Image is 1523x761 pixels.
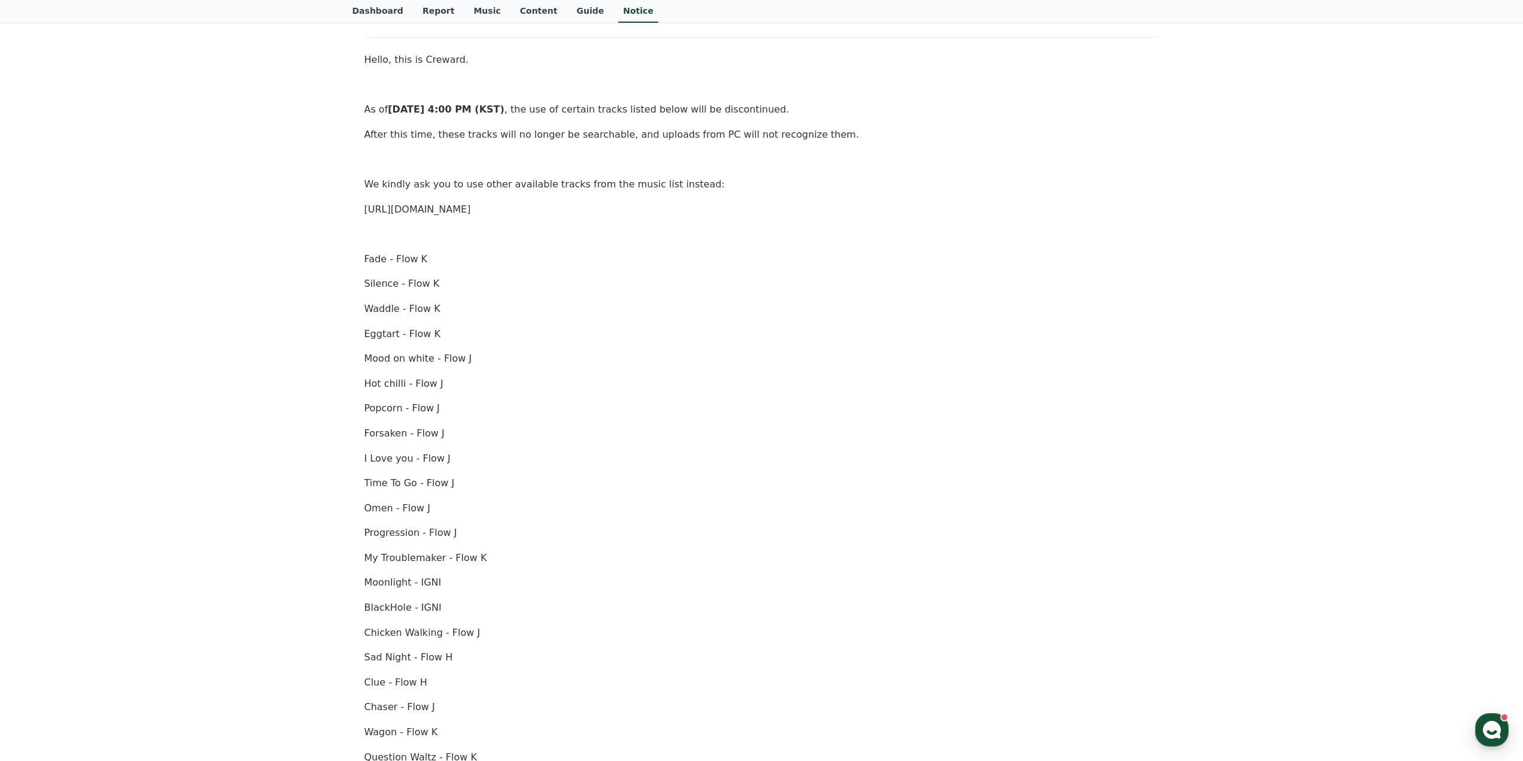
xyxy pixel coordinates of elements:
p: Waddle - Flow K [364,301,1159,317]
p: I Love you - Flow J [364,451,1159,466]
p: My Troublemaker - Flow K [364,550,1159,566]
p: Clue - Flow H [364,675,1159,690]
p: We kindly ask you to use other available tracks from the music list instead: [364,177,1159,192]
p: Silence - Flow K [364,276,1159,292]
p: As of , the use of certain tracks listed below will be discontinued. [364,102,1159,117]
p: After this time, these tracks will no longer be searchable, and uploads from PC will not recogniz... [364,127,1159,143]
p: Popcorn - Flow J [364,401,1159,416]
p: Mood on white - Flow J [364,351,1159,366]
span: Settings [177,398,206,407]
p: Eggtart - Flow K [364,326,1159,342]
p: Forsaken - Flow J [364,426,1159,441]
span: Home [31,398,51,407]
span: Messages [99,398,135,408]
a: Messages [79,380,154,410]
p: Omen - Flow J [364,501,1159,516]
p: Fade - Flow K [364,251,1159,267]
p: Sad Night - Flow H [364,650,1159,665]
p: BlackHole - IGNI [364,600,1159,616]
p: Hello, this is Creward. [364,52,1159,68]
a: Home [4,380,79,410]
p: Progression - Flow J [364,525,1159,541]
strong: [DATE] 4:00 PM (KST) [388,104,504,115]
p: Time To Go - Flow J [364,475,1159,491]
a: Settings [154,380,230,410]
a: [URL][DOMAIN_NAME] [364,204,471,215]
p: Hot chilli - Flow J [364,376,1159,392]
p: Wagon - Flow K [364,724,1159,740]
p: Chaser - Flow J [364,699,1159,715]
p: Moonlight - IGNI [364,575,1159,590]
p: Chicken Walking - Flow J [364,625,1159,641]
